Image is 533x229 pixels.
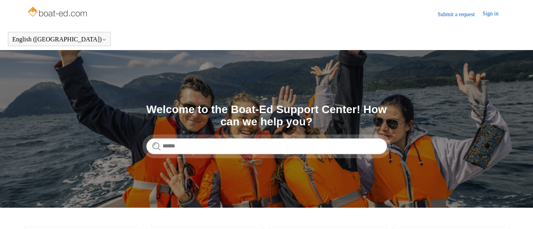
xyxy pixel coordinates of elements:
h1: Welcome to the Boat-Ed Support Center! How can we help you? [146,104,387,128]
a: Sign in [483,9,506,19]
div: Live chat [512,209,533,229]
a: Submit a request [438,10,483,19]
input: Search [146,138,387,154]
button: English ([GEOGRAPHIC_DATA]) [12,36,107,43]
img: Boat-Ed Help Center home page [27,5,90,20]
